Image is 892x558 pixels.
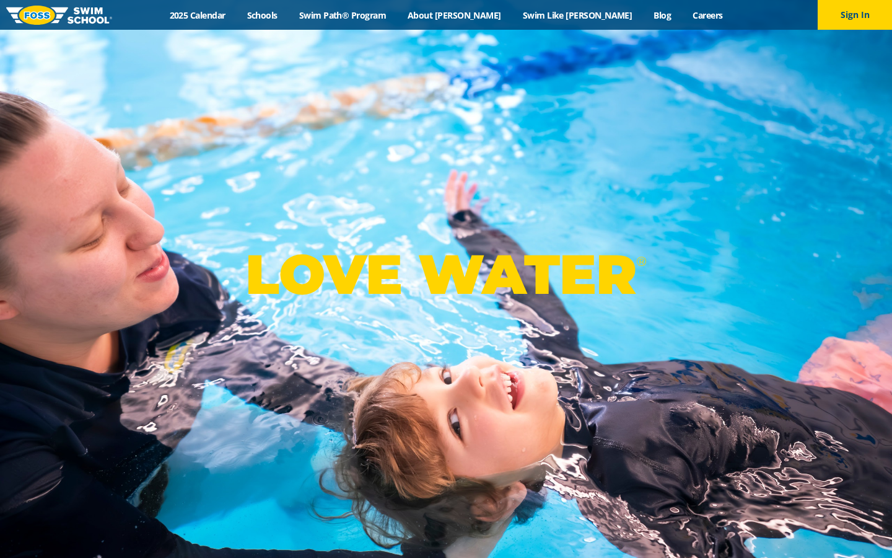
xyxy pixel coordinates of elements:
a: Careers [682,9,733,21]
img: FOSS Swim School Logo [6,6,112,25]
a: Swim Like [PERSON_NAME] [512,9,643,21]
p: LOVE WATER [245,241,646,308]
a: 2025 Calendar [159,9,236,21]
a: Blog [643,9,682,21]
sup: ® [636,254,646,269]
a: Swim Path® Program [288,9,396,21]
a: Schools [236,9,288,21]
a: About [PERSON_NAME] [397,9,512,21]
